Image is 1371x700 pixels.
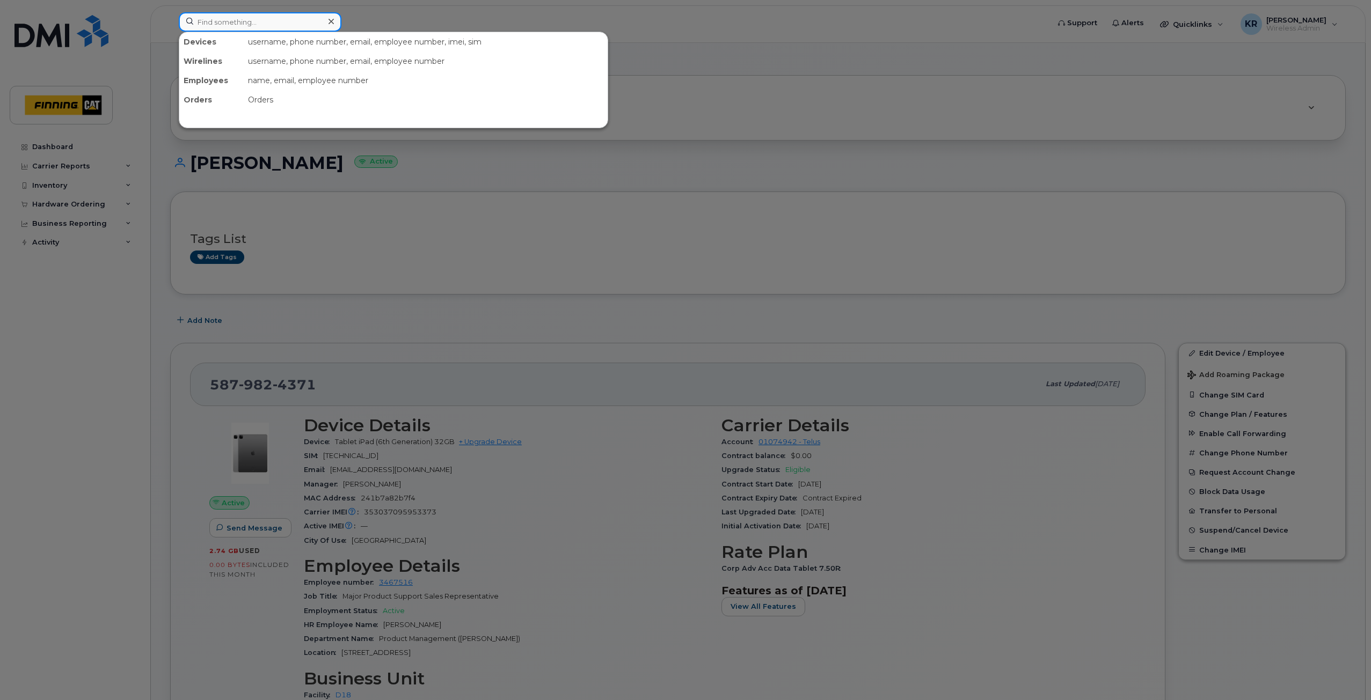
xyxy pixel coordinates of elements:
iframe: Messenger Launcher [1324,653,1363,692]
div: Wirelines [179,51,244,71]
div: Orders [179,90,244,109]
div: username, phone number, email, employee number [244,51,608,71]
div: Devices [179,32,244,51]
div: Orders [244,90,608,109]
div: Employees [179,71,244,90]
div: username, phone number, email, employee number, imei, sim [244,32,608,51]
div: name, email, employee number [244,71,608,90]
